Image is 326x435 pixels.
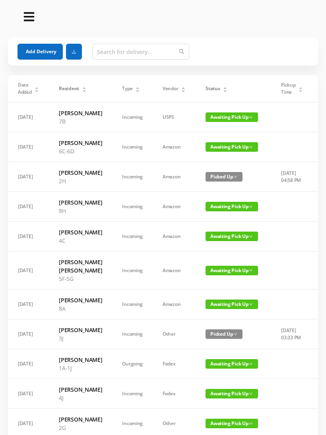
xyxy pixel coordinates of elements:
i: icon: down [233,332,237,336]
p: 7B [59,117,102,126]
span: Awaiting Pick Up [206,359,258,369]
p: 8H [59,207,102,215]
i: icon: down [249,302,253,306]
td: [DATE] [8,222,49,251]
td: Amazon [153,290,196,319]
span: Status [206,85,220,92]
h6: [PERSON_NAME] [59,356,102,364]
span: Awaiting Pick Up [206,266,258,275]
td: [DATE] 03:33 PM [271,319,313,349]
i: icon: down [249,115,253,119]
span: Vendor [163,85,178,92]
td: Amazon [153,251,196,290]
h6: [PERSON_NAME] [59,228,102,236]
td: USPS [153,102,196,132]
td: [DATE] 04:58 PM [271,162,313,192]
td: Incoming [112,379,153,409]
td: Incoming [112,132,153,162]
td: [DATE] [8,132,49,162]
span: Awaiting Pick Up [206,232,258,241]
h6: [PERSON_NAME] [59,168,102,177]
i: icon: down [249,362,253,366]
h6: [PERSON_NAME] [59,385,102,394]
i: icon: caret-up [82,86,86,88]
i: icon: caret-down [181,89,186,91]
input: Search for delivery... [92,44,189,60]
p: 2H [59,177,102,185]
p: 8A [59,304,102,313]
i: icon: down [249,421,253,425]
td: Fedex [153,379,196,409]
i: icon: down [249,145,253,149]
i: icon: caret-up [181,86,186,88]
span: Pickup Time [281,81,295,96]
td: [DATE] [8,319,49,349]
i: icon: search [179,49,184,54]
div: Sort [223,86,227,91]
h6: [PERSON_NAME] [59,198,102,207]
i: icon: down [249,234,253,238]
h6: [PERSON_NAME] [59,296,102,304]
span: Resident [59,85,79,92]
td: Fedex [153,349,196,379]
td: [DATE] [8,162,49,192]
td: Incoming [112,102,153,132]
td: [DATE] [8,251,49,290]
td: Amazon [153,132,196,162]
i: icon: caret-up [223,86,227,88]
td: [DATE] [8,192,49,222]
span: Type [122,85,132,92]
div: Sort [82,86,87,91]
button: icon: download [66,44,82,60]
i: icon: caret-down [82,89,86,91]
p: 2G [59,423,102,432]
button: Add Delivery [17,44,63,60]
td: Other [153,319,196,349]
div: Sort [34,86,39,91]
div: Sort [135,86,140,91]
td: [DATE] [8,290,49,319]
i: icon: caret-up [35,86,39,88]
td: Incoming [112,319,153,349]
td: Amazon [153,192,196,222]
td: Incoming [112,251,153,290]
i: icon: down [233,175,237,179]
h6: [PERSON_NAME] [59,326,102,334]
span: Awaiting Pick Up [206,419,258,428]
i: icon: caret-down [299,89,303,91]
td: Incoming [112,222,153,251]
span: Date Added [18,81,32,96]
td: Amazon [153,222,196,251]
td: [DATE] [8,349,49,379]
i: icon: down [249,268,253,272]
span: Picked Up [206,329,243,339]
p: 6C-6D [59,147,102,155]
p: 1A-1J [59,364,102,372]
span: Awaiting Pick Up [206,202,258,211]
td: [DATE] [8,102,49,132]
p: 3J [59,334,102,342]
span: Awaiting Pick Up [206,389,258,398]
td: Incoming [112,290,153,319]
i: icon: caret-down [136,89,140,91]
i: icon: caret-up [299,86,303,88]
div: Sort [298,86,303,91]
i: icon: down [249,205,253,209]
h6: [PERSON_NAME] [PERSON_NAME] [59,258,102,275]
span: Picked Up [206,172,243,182]
p: 4J [59,394,102,402]
span: Awaiting Pick Up [206,142,258,152]
div: Sort [181,86,186,91]
td: Amazon [153,162,196,192]
span: Awaiting Pick Up [206,300,258,309]
td: [DATE] [8,379,49,409]
p: 5F-5G [59,275,102,283]
td: Incoming [112,192,153,222]
h6: [PERSON_NAME] [59,139,102,147]
h6: [PERSON_NAME] [59,109,102,117]
span: Awaiting Pick Up [206,112,258,122]
i: icon: caret-down [223,89,227,91]
h6: [PERSON_NAME] [59,415,102,423]
i: icon: down [249,392,253,396]
td: Outgoing [112,349,153,379]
